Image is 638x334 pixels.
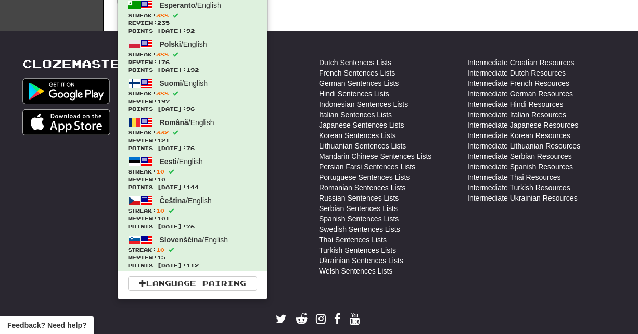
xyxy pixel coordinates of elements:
[467,182,570,193] a: Intermediate Turkish Resources
[118,232,267,271] a: Slovenščina/EnglishStreak:10 Review:15Points [DATE]:112
[160,1,195,9] span: Esperanto
[128,11,257,19] span: Streak:
[160,79,182,88] span: Suomi
[156,90,169,96] span: 388
[467,193,578,203] a: Intermediate Ukrainian Resources
[319,266,392,276] a: Welsh Sentences Lists
[160,1,221,9] span: / English
[319,182,406,193] a: Romanian Sentences Lists
[128,254,257,262] span: Review: 15
[128,129,257,137] span: Streak:
[319,193,399,203] a: Russian Sentences Lists
[128,183,257,191] span: Points [DATE]: 144
[160,157,203,166] span: / English
[319,68,395,78] a: French Sentences Lists
[319,130,396,141] a: Korean Sentences Lists
[22,78,110,104] img: Get it on Google Play
[319,120,404,130] a: Japanese Sentences Lists
[319,162,415,172] a: Persian Farsi Sentences Lists
[467,130,570,141] a: Intermediate Korean Resources
[160,118,214,127] span: / English
[156,246,164,253] span: 10
[128,51,257,58] span: Streak:
[319,224,400,234] a: Swedish Sentences Lists
[319,57,391,68] a: Dutch Sentences Lists
[160,40,207,48] span: / English
[118,36,267,76] a: Polski/EnglishStreak:388 Review:176Points [DATE]:192
[319,141,406,151] a: Lithuanian Sentences Lists
[128,19,257,27] span: Review: 235
[319,109,392,120] a: Italian Sentences Lists
[467,141,580,151] a: Intermediate Lithuanian Resources
[128,97,257,105] span: Review: 197
[160,40,181,48] span: Polski
[467,172,561,182] a: Intermediate Thai Resources
[319,214,399,224] a: Spanish Sentences Lists
[467,78,569,89] a: Intermediate French Resources
[160,236,228,244] span: / English
[156,12,169,18] span: 388
[128,215,257,222] span: Review: 101
[319,245,396,255] a: Turkish Sentences Lists
[118,76,267,115] a: Suomi/EnglishStreak:388 Review:197Points [DATE]:96
[22,109,110,135] img: Get it on App Store
[128,207,257,215] span: Streak:
[128,262,257,269] span: Points [DATE]: 112
[467,120,578,130] a: Intermediate Japanese Resources
[160,196,212,205] span: / English
[128,144,257,152] span: Points [DATE]: 76
[128,137,257,144] span: Review: 121
[128,246,257,254] span: Streak:
[128,105,257,113] span: Points [DATE]: 96
[319,89,389,99] a: Hindi Sentences Lists
[128,222,257,230] span: Points [DATE]: 76
[118,115,267,154] a: Română/EnglishStreak:332 Review:121Points [DATE]:76
[156,207,164,214] span: 10
[128,90,257,97] span: Streak:
[22,57,130,70] a: Clozemaster
[156,168,164,175] span: 10
[156,51,169,57] span: 388
[160,79,208,88] span: / English
[467,89,573,99] a: Intermediate German Resources
[467,99,563,109] a: Intermediate Hindi Resources
[319,255,403,266] a: Ukrainian Sentences Lists
[467,68,566,78] a: Intermediate Dutch Resources
[467,109,566,120] a: Intermediate Italian Resources
[319,234,387,245] a: Thai Sentences Lists
[160,236,202,244] span: Slovenščina
[128,27,257,35] span: Points [DATE]: 92
[467,57,574,68] a: Intermediate Croatian Resources
[160,196,186,205] span: Čeština
[467,162,573,172] a: Intermediate Spanish Resources
[467,151,572,162] a: Intermediate Serbian Resources
[319,151,431,162] a: Mandarin Chinese Sentences Lists
[118,154,267,193] a: Eesti/EnglishStreak:10 Review:10Points [DATE]:144
[128,168,257,176] span: Streak:
[128,58,257,66] span: Review: 176
[118,193,267,232] a: Čeština/EnglishStreak:10 Review:101Points [DATE]:76
[319,99,408,109] a: Indonesian Sentences Lists
[128,66,257,74] span: Points [DATE]: 192
[319,203,398,214] a: Serbian Sentences Lists
[128,176,257,183] span: Review: 10
[160,157,177,166] span: Eesti
[156,129,169,135] span: 332
[128,276,257,291] a: Language Pairing
[7,320,86,330] span: Open feedback widget
[160,118,188,127] span: Română
[319,78,399,89] a: German Sentences Lists
[319,172,410,182] a: Portuguese Sentences Lists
